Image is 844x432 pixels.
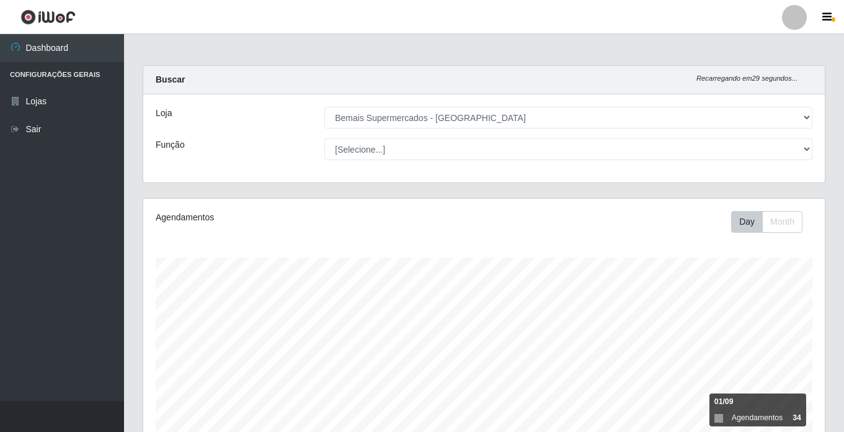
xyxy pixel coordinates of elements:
[20,9,76,25] img: CoreUI Logo
[156,138,185,151] label: Função
[731,211,763,233] button: Day
[156,211,419,224] div: Agendamentos
[762,211,802,233] button: Month
[731,211,802,233] div: First group
[156,107,172,120] label: Loja
[156,74,185,84] strong: Buscar
[696,74,797,82] i: Recarregando em 29 segundos...
[731,211,812,233] div: Toolbar with button groups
